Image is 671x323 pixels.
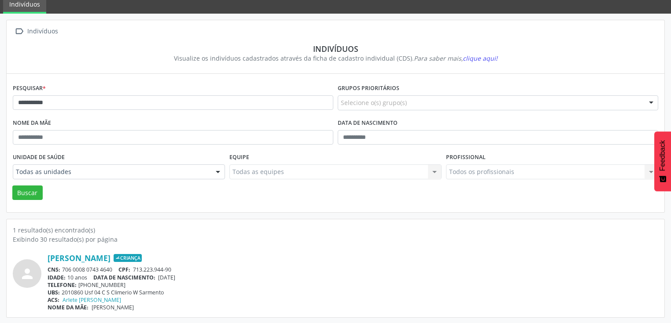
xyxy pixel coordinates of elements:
[48,266,60,273] span: CNS:
[48,281,77,289] span: TELEFONE:
[63,296,121,304] a: Arlete [PERSON_NAME]
[118,266,130,273] span: CPF:
[12,185,43,200] button: Buscar
[659,140,667,171] span: Feedback
[446,151,486,164] label: Profissional
[48,274,66,281] span: IDADE:
[19,44,652,54] div: Indivíduos
[654,131,671,191] button: Feedback - Mostrar pesquisa
[114,254,142,262] span: Criança
[338,116,398,130] label: Data de nascimento
[93,274,155,281] span: DATA DE NASCIMENTO:
[48,289,658,296] div: 2010860 Usf 04 C S Climerio W Sarmento
[48,304,88,311] span: NOME DA MÃE:
[229,151,249,164] label: Equipe
[48,253,111,263] a: [PERSON_NAME]
[13,25,59,38] a:  Indivíduos
[26,25,59,38] div: Indivíduos
[13,151,65,164] label: Unidade de saúde
[48,289,60,296] span: UBS:
[48,266,658,273] div: 706 0008 0743 4640
[19,266,35,282] i: person
[16,167,207,176] span: Todas as unidades
[13,25,26,38] i: 
[13,225,658,235] div: 1 resultado(s) encontrado(s)
[48,296,59,304] span: ACS:
[48,274,658,281] div: 10 anos
[341,98,407,107] span: Selecione o(s) grupo(s)
[13,82,46,95] label: Pesquisar
[92,304,134,311] span: [PERSON_NAME]
[338,82,399,95] label: Grupos prioritários
[414,54,498,62] i: Para saber mais,
[158,274,175,281] span: [DATE]
[13,235,658,244] div: Exibindo 30 resultado(s) por página
[19,54,652,63] div: Visualize os indivíduos cadastrados através da ficha de cadastro individual (CDS).
[13,116,51,130] label: Nome da mãe
[463,54,498,62] span: clique aqui!
[48,281,658,289] div: [PHONE_NUMBER]
[133,266,171,273] span: 713.223.944-90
